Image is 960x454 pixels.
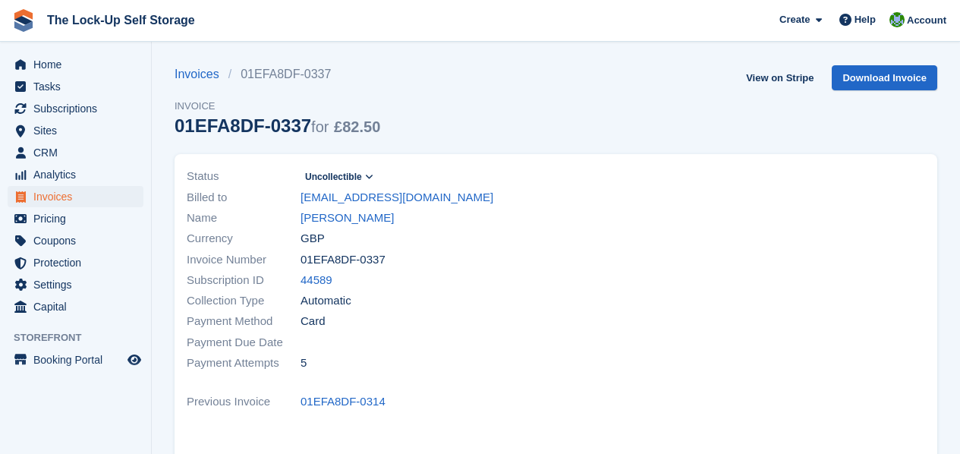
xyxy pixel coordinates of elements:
[175,99,380,114] span: Invoice
[301,355,307,372] span: 5
[8,208,143,229] a: menu
[175,65,228,84] a: Invoices
[187,272,301,289] span: Subscription ID
[8,230,143,251] a: menu
[301,393,386,411] a: 01EFA8DF-0314
[907,13,946,28] span: Account
[8,296,143,317] a: menu
[33,296,124,317] span: Capital
[33,274,124,295] span: Settings
[187,210,301,227] span: Name
[301,272,332,289] a: 44589
[187,251,301,269] span: Invoice Number
[33,164,124,185] span: Analytics
[8,98,143,119] a: menu
[187,230,301,247] span: Currency
[889,12,905,27] img: Andrew Beer
[301,210,394,227] a: [PERSON_NAME]
[779,12,810,27] span: Create
[187,313,301,330] span: Payment Method
[33,186,124,207] span: Invoices
[33,142,124,163] span: CRM
[305,170,362,184] span: Uncollectible
[33,120,124,141] span: Sites
[33,252,124,273] span: Protection
[187,334,301,352] span: Payment Due Date
[301,168,376,185] a: Uncollectible
[8,142,143,163] a: menu
[832,65,937,90] a: Download Invoice
[8,186,143,207] a: menu
[125,351,143,369] a: Preview store
[14,330,151,345] span: Storefront
[41,8,201,33] a: The Lock-Up Self Storage
[8,120,143,141] a: menu
[8,54,143,75] a: menu
[334,118,380,135] span: £82.50
[175,115,380,136] div: 01EFA8DF-0337
[301,251,386,269] span: 01EFA8DF-0337
[301,292,351,310] span: Automatic
[187,168,301,185] span: Status
[33,54,124,75] span: Home
[301,189,493,207] a: [EMAIL_ADDRESS][DOMAIN_NAME]
[8,252,143,273] a: menu
[33,349,124,370] span: Booking Portal
[12,9,35,32] img: stora-icon-8386f47178a22dfd0bd8f6a31ec36ba5ce8667c1dd55bd0f319d3a0aa187defe.svg
[33,76,124,97] span: Tasks
[8,76,143,97] a: menu
[33,230,124,251] span: Coupons
[311,118,329,135] span: for
[8,274,143,295] a: menu
[187,189,301,207] span: Billed to
[740,65,820,90] a: View on Stripe
[855,12,876,27] span: Help
[187,355,301,372] span: Payment Attempts
[301,313,326,330] span: Card
[175,65,380,84] nav: breadcrumbs
[187,292,301,310] span: Collection Type
[33,98,124,119] span: Subscriptions
[33,208,124,229] span: Pricing
[187,393,301,411] span: Previous Invoice
[301,230,325,247] span: GBP
[8,164,143,185] a: menu
[8,349,143,370] a: menu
